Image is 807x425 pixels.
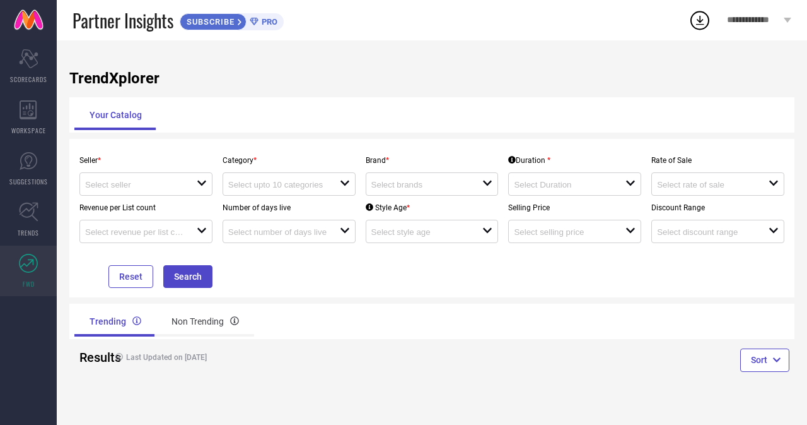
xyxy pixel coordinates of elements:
input: Select brands [371,180,472,189]
h2: Results [79,350,99,365]
p: Discount Range [651,203,784,212]
h4: Last Updated on [DATE] [109,353,393,362]
p: Brand [366,156,499,165]
input: Select style age [371,227,472,237]
input: Select seller [85,180,185,189]
span: PRO [258,17,277,27]
span: SUGGESTIONS [9,177,48,186]
p: Seller [79,156,212,165]
h1: TrendXplorer [69,69,794,87]
p: Category [223,156,356,165]
input: Select number of days live [228,227,328,237]
div: Open download list [688,9,711,32]
button: Reset [108,265,153,288]
span: Partner Insights [73,8,173,33]
p: Revenue per List count [79,203,212,212]
div: Duration [508,156,550,165]
div: Trending [74,306,156,337]
span: SCORECARDS [10,75,47,84]
span: WORKSPACE [11,126,46,135]
span: SUBSCRIBE [180,17,238,27]
div: Style Age [366,203,410,212]
p: Number of days live [223,203,356,212]
input: Select upto 10 categories [228,180,328,189]
input: Select discount range [657,227,757,237]
input: Select Duration [514,180,614,189]
button: Search [163,265,212,288]
span: FWD [23,279,35,289]
input: Select revenue per list count [85,227,185,237]
div: Non Trending [156,306,254,337]
p: Selling Price [508,203,641,212]
div: Your Catalog [74,100,157,130]
input: Select selling price [514,227,614,237]
input: Select rate of sale [657,180,757,189]
p: Rate of Sale [651,156,784,165]
span: TRENDS [18,228,39,237]
a: SUBSCRIBEPRO [180,10,284,30]
button: Sort [740,349,789,371]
